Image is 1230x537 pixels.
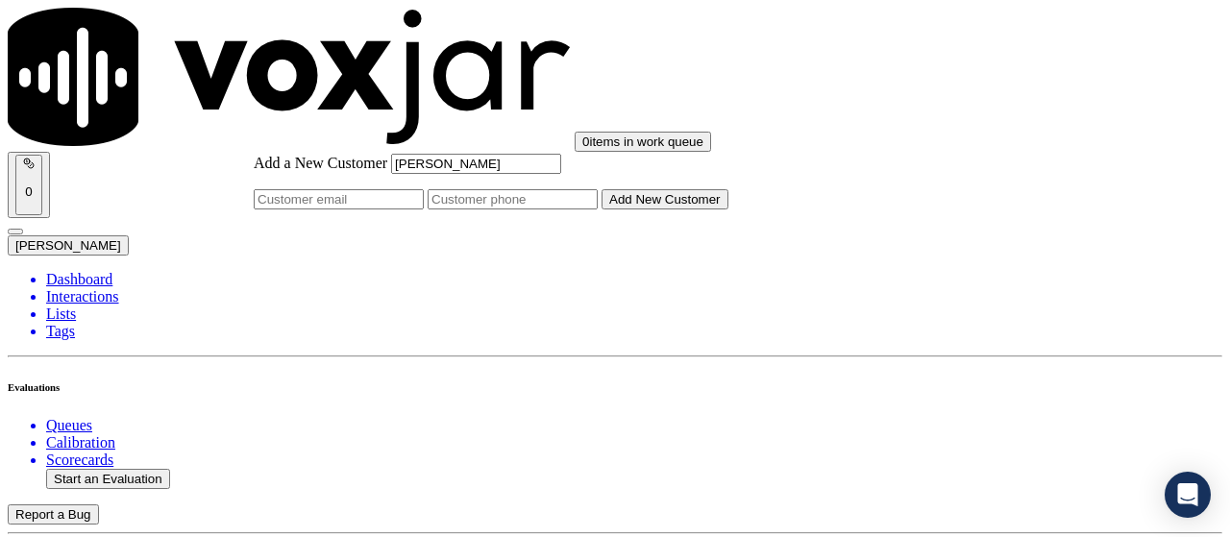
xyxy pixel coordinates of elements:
button: [PERSON_NAME] [8,235,129,256]
img: voxjar logo [8,8,571,146]
a: Tags [46,323,1222,340]
a: Interactions [46,288,1222,305]
input: Customer name [391,154,561,174]
button: Add New Customer [602,189,728,209]
a: Lists [46,305,1222,323]
input: Customer email [254,189,424,209]
h6: Evaluations [8,381,1222,393]
a: Scorecards [46,452,1222,469]
button: Report a Bug [8,504,99,525]
a: Dashboard [46,271,1222,288]
div: Open Intercom Messenger [1165,472,1211,518]
button: Start an Evaluation [46,469,170,489]
button: 0 [15,155,42,215]
a: Calibration [46,434,1222,452]
span: [PERSON_NAME] [15,238,121,253]
a: Queues [46,417,1222,434]
p: 0 [23,184,35,199]
button: 0 [8,152,50,218]
label: Add a New Customer [254,155,387,171]
input: Customer phone [428,189,598,209]
button: 0items in work queue [575,132,711,152]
